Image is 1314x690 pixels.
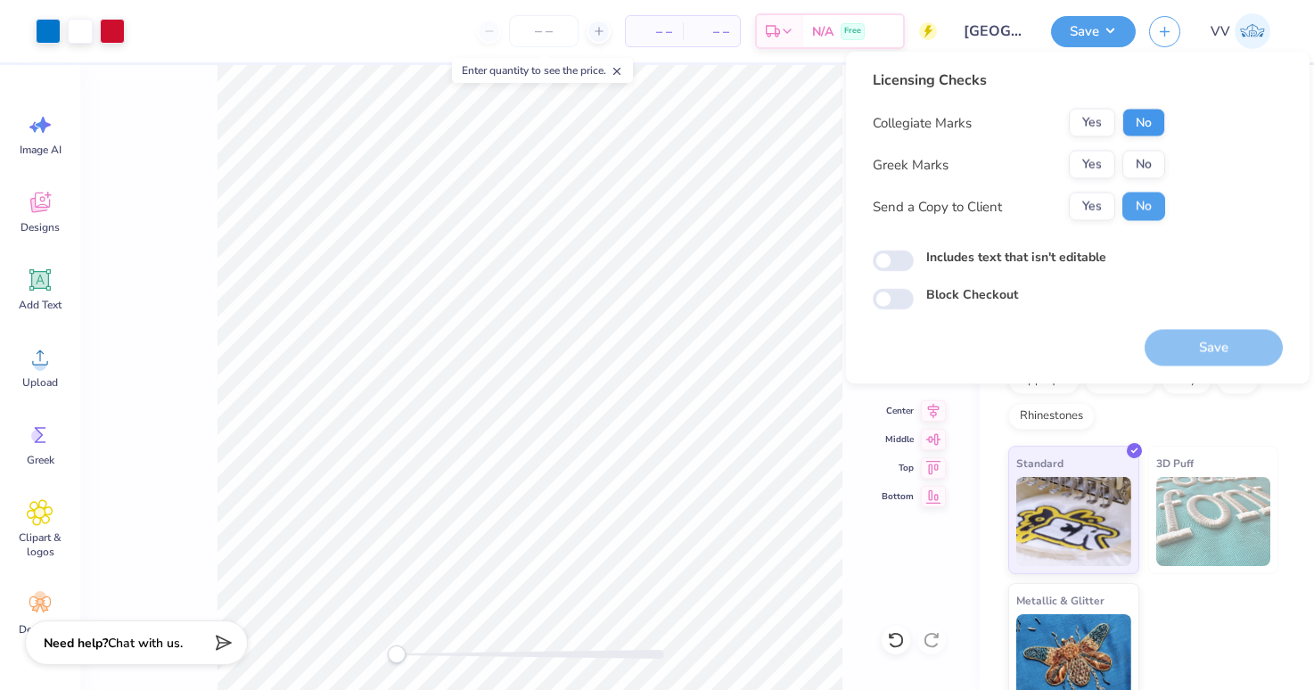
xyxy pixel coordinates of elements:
[636,22,672,41] span: – –
[452,58,633,83] div: Enter quantity to see the price.
[21,220,60,234] span: Designs
[882,461,914,475] span: Top
[873,154,949,175] div: Greek Marks
[1069,109,1115,137] button: Yes
[27,453,54,467] span: Greek
[882,404,914,418] span: Center
[926,248,1106,267] label: Includes text that isn't editable
[873,70,1165,91] div: Licensing Checks
[19,622,62,637] span: Decorate
[1051,16,1136,47] button: Save
[950,13,1038,49] input: Untitled Design
[20,143,62,157] span: Image AI
[1122,109,1165,137] button: No
[1156,477,1271,566] img: 3D Puff
[1156,454,1194,472] span: 3D Puff
[1203,13,1278,49] a: VV
[1122,151,1165,179] button: No
[1016,477,1131,566] img: Standard
[11,530,70,559] span: Clipart & logos
[1016,454,1064,472] span: Standard
[926,285,1018,304] label: Block Checkout
[44,635,108,652] strong: Need help?
[882,432,914,447] span: Middle
[1235,13,1270,49] img: Via Villanueva
[844,25,861,37] span: Free
[19,298,62,312] span: Add Text
[812,22,834,41] span: N/A
[882,489,914,504] span: Bottom
[1122,193,1165,221] button: No
[694,22,729,41] span: – –
[388,645,406,663] div: Accessibility label
[873,196,1002,217] div: Send a Copy to Client
[1069,193,1115,221] button: Yes
[873,112,972,133] div: Collegiate Marks
[509,15,579,47] input: – –
[1069,151,1115,179] button: Yes
[1211,21,1230,42] span: VV
[1008,403,1095,430] div: Rhinestones
[108,635,183,652] span: Chat with us.
[22,375,58,390] span: Upload
[1016,591,1105,610] span: Metallic & Glitter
